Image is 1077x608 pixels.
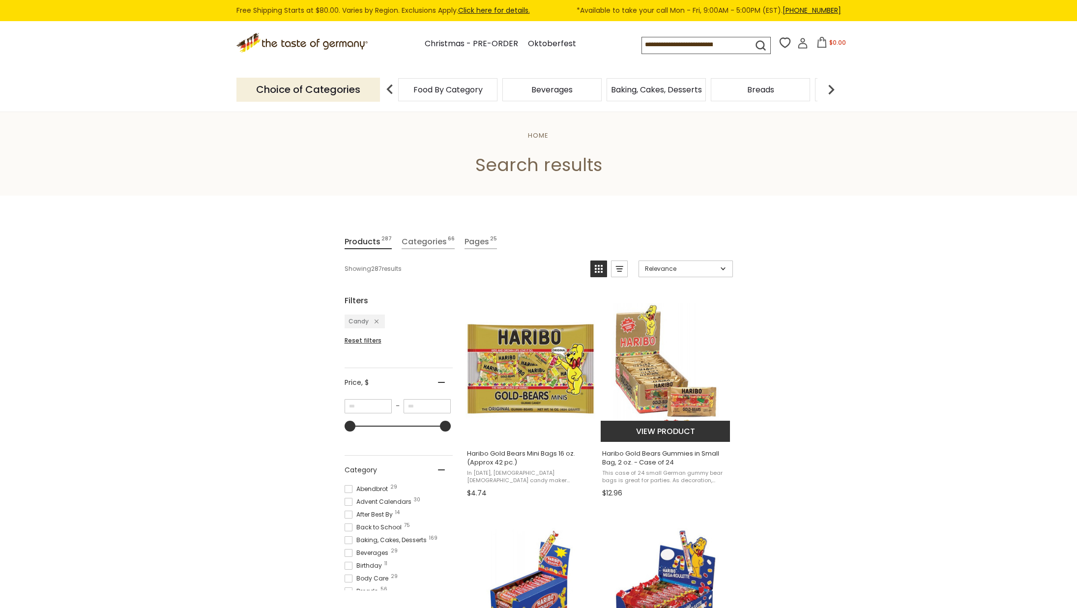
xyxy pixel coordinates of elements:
a: Haribo Gold Bears Mini Bags 16 oz. (Approx 42 pc.) [466,294,596,501]
span: After Best By [345,510,396,519]
span: 75 [404,523,410,528]
div: Free Shipping Starts at $80.00. Varies by Region. Exclusions Apply. [236,5,841,16]
span: 30 [414,497,420,502]
span: Baking, Cakes, Desserts [345,536,430,545]
a: Baking, Cakes, Desserts [611,86,702,93]
button: $0.00 [810,37,852,52]
img: Haribo Gold Bear Mini Bags 16 oz. (Approx 42 pc.) [466,303,596,434]
a: Food By Category [413,86,483,93]
a: Haribo Gold Bears Gummies in Small Bag, 2 oz. - Case of 24 [601,294,731,501]
input: Maximum value [404,399,451,413]
h1: Search results [30,154,1047,176]
span: 29 [391,574,398,579]
span: Relevance [645,264,717,273]
button: View product [601,421,730,442]
span: $0.00 [829,38,846,47]
span: $4.74 [467,488,487,498]
input: Minimum value [345,399,392,413]
span: 11 [384,561,387,566]
span: *Available to take your call Mon - Fri, 9:00AM - 5:00PM (EST). [577,5,841,16]
span: Breads [345,587,381,596]
a: Beverages [531,86,573,93]
a: Click here for details. [458,5,530,15]
div: Showing results [345,261,583,277]
a: [PHONE_NUMBER] [783,5,841,15]
span: 66 [448,235,455,248]
a: View Categories Tab [402,235,455,249]
span: Filters [345,294,368,307]
p: Choice of Categories [236,78,380,102]
a: Home [528,131,549,140]
a: View list mode [611,261,628,277]
span: This case of 24 small German gummy bear bags is great for parties. As decoration, small give away... [602,469,729,485]
span: 29 [391,549,398,553]
img: next arrow [821,80,841,99]
span: Haribo Gold Bears Gummies in Small Bag, 2 oz. - Case of 24 [602,449,729,467]
span: Category [345,465,377,475]
span: 56 [380,587,387,592]
a: Oktoberfest [528,37,576,51]
span: 169 [429,536,437,541]
a: View Pages Tab [465,235,497,249]
li: Reset filters [345,336,453,345]
span: Back to School [345,523,405,532]
a: Breads [747,86,774,93]
a: View grid mode [590,261,607,277]
span: Reset filters [345,336,381,345]
img: previous arrow [380,80,400,99]
span: 25 [490,235,497,248]
a: Sort options [639,261,733,277]
span: – [392,402,404,410]
a: View Products Tab [345,235,392,249]
span: Price [345,377,369,388]
span: Haribo Gold Bears Mini Bags 16 oz. (Approx 42 pc.) [467,449,594,467]
div: Remove filter: Candy [369,317,378,326]
span: Advent Calendars [345,497,414,506]
span: 287 [381,235,392,248]
span: Abendbrot [345,485,391,493]
span: Birthday [345,561,385,570]
img: Haribo Gold Bears Gummies in Small Bag [601,303,731,434]
span: Beverages [345,549,391,557]
span: In [DATE], [DEMOGRAPHIC_DATA] [DEMOGRAPHIC_DATA] candy maker [PERSON_NAME] introduced a revolutio... [467,469,594,485]
a: Christmas - PRE-ORDER [425,37,518,51]
span: Body Care [345,574,391,583]
span: , $ [361,377,369,387]
span: Candy [349,317,369,325]
b: 287 [371,264,382,273]
span: 29 [390,485,397,490]
span: 14 [395,510,400,515]
span: $12.96 [602,488,622,498]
